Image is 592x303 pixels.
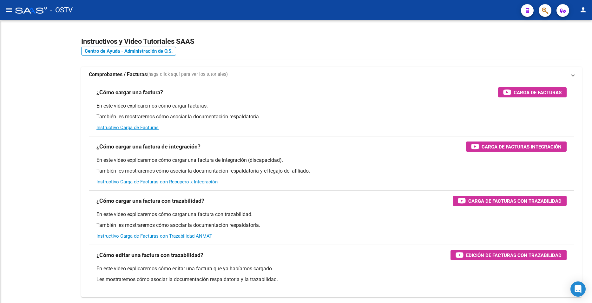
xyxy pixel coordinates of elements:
p: En este video explicaremos cómo cargar facturas. [96,102,567,109]
mat-icon: menu [5,6,13,14]
strong: Comprobantes / Facturas [89,71,147,78]
h3: ¿Cómo cargar una factura? [96,88,163,97]
h3: ¿Cómo cargar una factura de integración? [96,142,201,151]
button: Edición de Facturas con Trazabilidad [451,250,567,260]
mat-expansion-panel-header: Comprobantes / Facturas(haga click aquí para ver los tutoriales) [81,67,582,82]
a: Centro de Ayuda - Administración de O.S. [81,47,176,56]
span: Carga de Facturas Integración [482,143,562,151]
mat-icon: person [579,6,587,14]
p: También les mostraremos cómo asociar la documentación respaldatoria. [96,222,567,229]
span: (haga click aquí para ver los tutoriales) [147,71,228,78]
p: En este video explicaremos cómo editar una factura que ya habíamos cargado. [96,265,567,272]
div: Comprobantes / Facturas(haga click aquí para ver los tutoriales) [81,82,582,297]
div: Open Intercom Messenger [570,281,586,297]
p: Les mostraremos cómo asociar la documentación respaldatoria y la trazabilidad. [96,276,567,283]
h2: Instructivos y Video Tutoriales SAAS [81,36,582,48]
p: En este video explicaremos cómo cargar una factura con trazabilidad. [96,211,567,218]
h3: ¿Cómo editar una factura con trazabilidad? [96,251,203,260]
button: Carga de Facturas Integración [466,142,567,152]
span: Edición de Facturas con Trazabilidad [466,251,562,259]
span: Carga de Facturas [514,89,562,96]
p: También les mostraremos cómo asociar la documentación respaldatoria. [96,113,567,120]
button: Carga de Facturas con Trazabilidad [453,196,567,206]
h3: ¿Cómo cargar una factura con trazabilidad? [96,196,204,205]
button: Carga de Facturas [498,87,567,97]
a: Instructivo Carga de Facturas [96,125,159,130]
span: Carga de Facturas con Trazabilidad [468,197,562,205]
a: Instructivo Carga de Facturas con Recupero x Integración [96,179,218,185]
span: - OSTV [50,3,73,17]
p: También les mostraremos cómo asociar la documentación respaldatoria y el legajo del afiliado. [96,168,567,175]
p: En este video explicaremos cómo cargar una factura de integración (discapacidad). [96,157,567,164]
a: Instructivo Carga de Facturas con Trazabilidad ANMAT [96,233,212,239]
